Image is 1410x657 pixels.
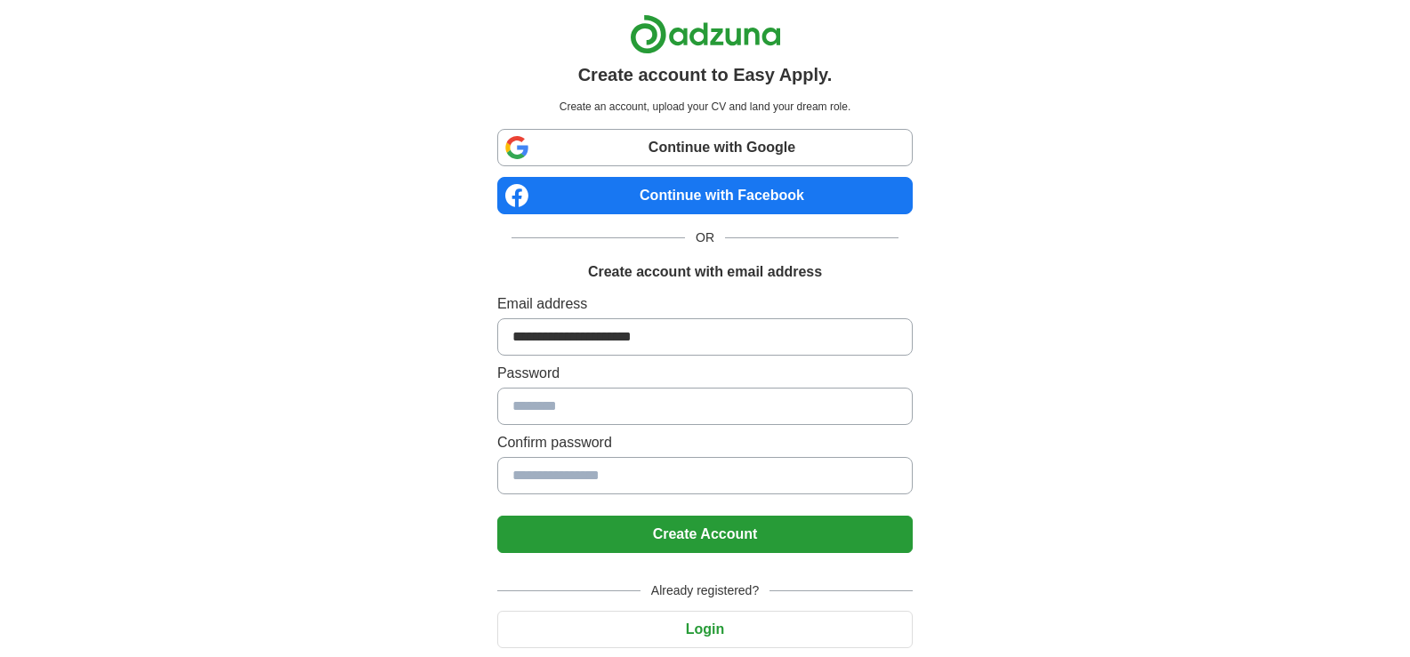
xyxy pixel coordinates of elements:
span: Already registered? [641,581,769,600]
img: Adzuna logo [630,14,781,54]
button: Login [497,611,913,648]
h1: Create account with email address [588,261,822,283]
span: OR [685,228,725,247]
a: Login [497,621,913,637]
label: Email address [497,293,913,315]
a: Continue with Google [497,129,913,166]
h1: Create account to Easy Apply. [578,61,833,88]
label: Password [497,363,913,384]
p: Create an account, upload your CV and land your dream role. [501,99,909,115]
label: Confirm password [497,432,913,453]
a: Continue with Facebook [497,177,913,214]
button: Create Account [497,516,913,553]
